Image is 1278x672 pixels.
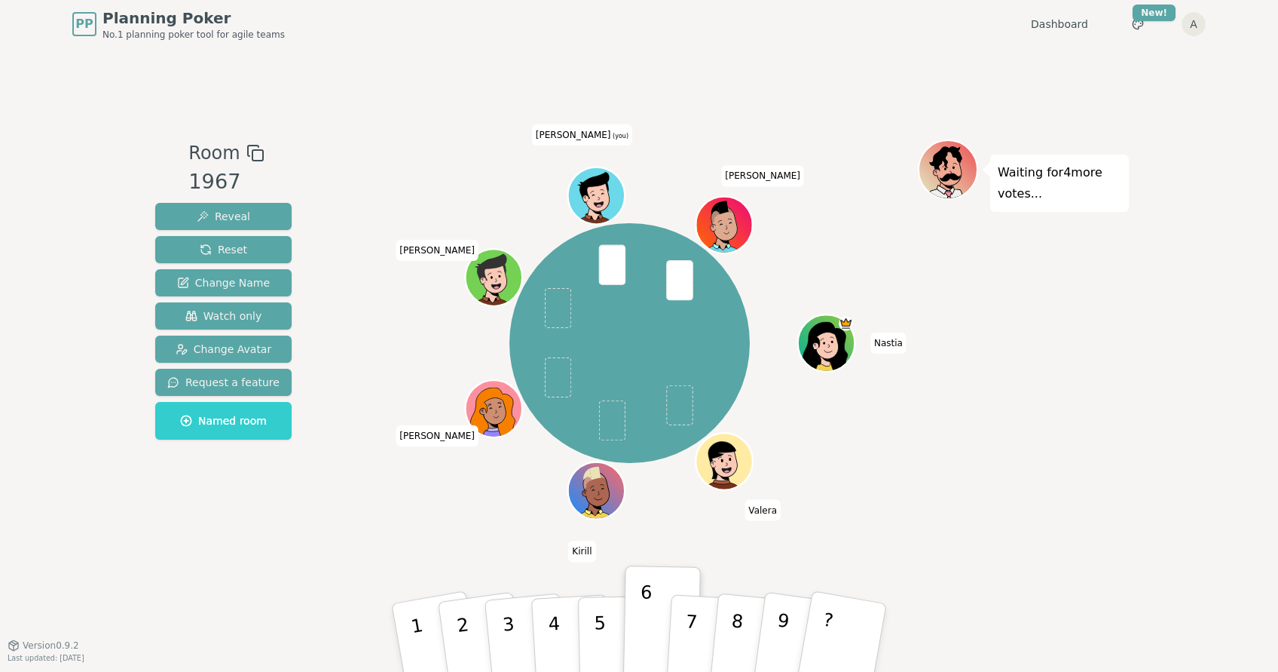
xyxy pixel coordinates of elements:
[72,8,285,41] a: PPPlanning PokerNo.1 planning poker tool for agile teams
[180,413,267,428] span: Named room
[155,336,292,363] button: Change Avatar
[8,654,84,662] span: Last updated: [DATE]
[8,640,79,652] button: Version0.9.2
[998,162,1121,204] p: Waiting for 4 more votes...
[185,308,262,324] span: Watch only
[744,499,781,520] span: Click to change your name
[155,402,292,440] button: Named room
[639,581,652,663] p: 6
[188,140,240,167] span: Room
[102,8,285,29] span: Planning Poker
[568,541,595,562] span: Click to change your name
[102,29,285,41] span: No.1 planning poker tool for agile teams
[721,165,804,186] span: Click to change your name
[155,236,292,263] button: Reset
[839,316,853,330] span: Nastia is the host
[532,124,632,145] span: Click to change your name
[155,369,292,396] button: Request a feature
[1133,5,1176,21] div: New!
[1124,11,1151,38] button: New!
[1031,17,1088,32] a: Dashboard
[155,203,292,230] button: Reveal
[569,169,622,222] button: Click to change your avatar
[155,302,292,330] button: Watch only
[197,209,250,224] span: Reveal
[167,375,280,390] span: Request a feature
[176,342,272,357] span: Change Avatar
[870,333,907,354] span: Click to change your name
[155,269,292,296] button: Change Name
[177,275,270,290] span: Change Name
[396,425,478,446] span: Click to change your name
[23,640,79,652] span: Version 0.9.2
[200,242,247,257] span: Reset
[1182,12,1206,36] button: A
[611,132,629,139] span: (you)
[396,240,478,261] span: Click to change your name
[75,15,93,33] span: PP
[188,167,264,198] div: 1967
